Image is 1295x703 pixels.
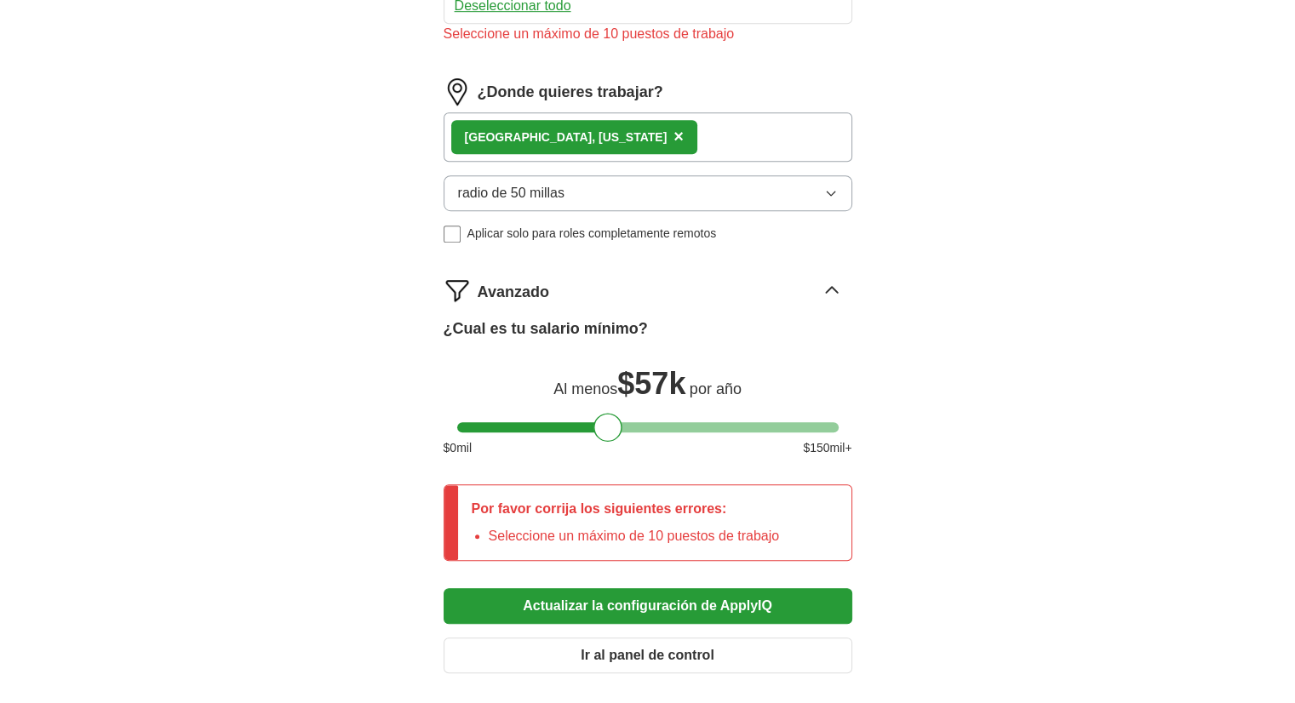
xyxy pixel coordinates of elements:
[444,226,461,243] input: Aplicar solo para roles completamente remotos
[444,277,471,304] img: filtrar
[472,501,727,516] font: Por favor corrija los siguientes errores:
[450,441,456,454] font: 0
[523,598,772,613] font: Actualizar la configuración de ApplyIQ
[673,124,684,150] button: ×
[617,366,634,401] font: $
[581,648,713,662] font: Ir al panel de control
[478,83,663,100] font: ¿Donde quieres trabajar?
[458,186,564,200] font: radio de 50 millas
[444,320,648,337] font: ¿Cual es tu salario mínimo?
[553,380,617,397] font: Al menos
[690,380,742,397] font: por año
[803,441,810,454] font: $
[444,588,852,624] button: Actualizar la configuración de ApplyIQ
[478,283,549,300] font: Avanzado
[829,441,851,454] font: mil+
[673,127,684,146] font: ×
[467,226,717,240] font: Aplicar solo para roles completamente remotos
[810,441,829,454] font: 150
[444,441,450,454] font: $
[489,529,780,543] font: Seleccione un máximo de 10 puestos de trabajo
[456,441,472,454] font: mil
[634,366,685,401] font: 57k
[444,637,852,673] button: Ir al panel de control
[465,130,668,144] font: [GEOGRAPHIC_DATA], [US_STATE]
[444,175,852,211] button: radio de 50 millas
[444,78,471,106] img: location.png
[444,26,735,41] font: Seleccione un máximo de 10 puestos de trabajo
